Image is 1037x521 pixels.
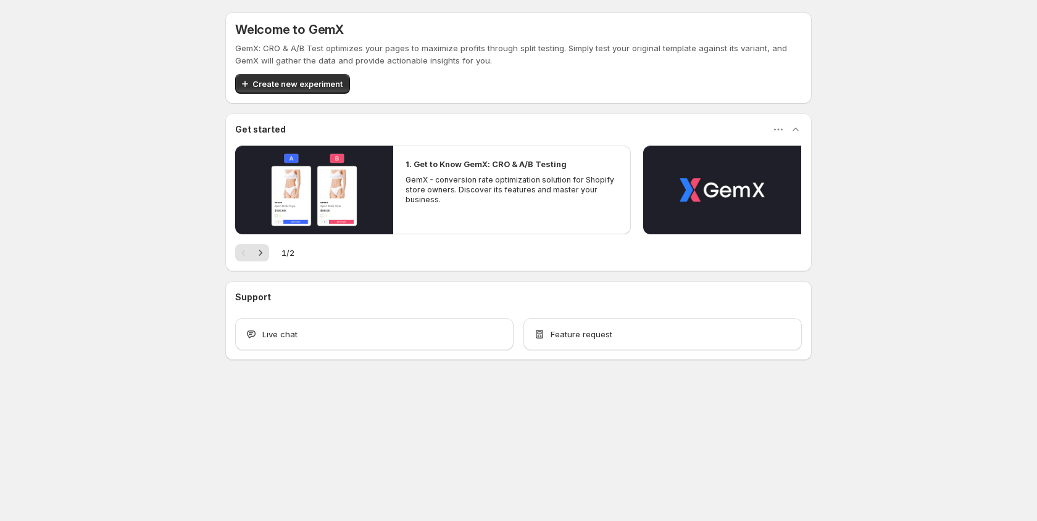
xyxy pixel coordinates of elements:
p: GemX: CRO & A/B Test optimizes your pages to maximize profits through split testing. Simply test ... [235,42,802,67]
button: Next [252,244,269,261]
button: Play video [643,146,801,234]
span: Feature request [551,328,612,340]
span: Live chat [262,328,298,340]
span: Create new experiment [252,78,343,90]
h3: Get started [235,123,286,136]
nav: Pagination [235,244,269,261]
p: GemX - conversion rate optimization solution for Shopify store owners. Discover its features and ... [406,175,618,205]
button: Create new experiment [235,74,350,94]
button: Play video [235,146,393,234]
h2: 1. Get to Know GemX: CRO & A/B Testing [406,158,567,170]
h3: Support [235,291,271,303]
span: 1 / 2 [281,247,294,259]
h5: Welcome to GemX [235,22,344,37]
